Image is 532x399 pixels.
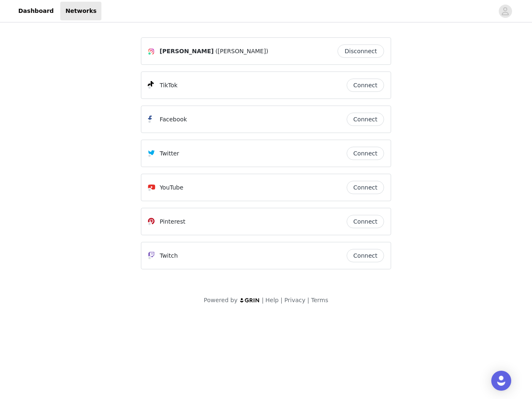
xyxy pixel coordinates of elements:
img: logo [239,298,260,303]
a: Privacy [284,297,305,303]
span: [PERSON_NAME] [160,47,214,56]
p: Twitter [160,149,179,158]
p: YouTube [160,183,183,192]
p: TikTok [160,81,177,90]
span: Powered by [204,297,237,303]
p: Facebook [160,115,187,124]
p: Pinterest [160,217,185,226]
span: | [307,297,309,303]
div: Open Intercom Messenger [491,371,511,391]
button: Connect [347,79,384,92]
a: Dashboard [13,2,59,20]
span: | [262,297,264,303]
button: Connect [347,249,384,262]
button: Connect [347,181,384,194]
div: avatar [501,5,509,18]
a: Networks [60,2,101,20]
button: Connect [347,215,384,228]
a: Help [266,297,279,303]
a: Terms [311,297,328,303]
span: ([PERSON_NAME]) [215,47,268,56]
button: Connect [347,113,384,126]
span: | [281,297,283,303]
button: Disconnect [337,44,384,58]
button: Connect [347,147,384,160]
img: Instagram Icon [148,48,155,55]
p: Twitch [160,251,178,260]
